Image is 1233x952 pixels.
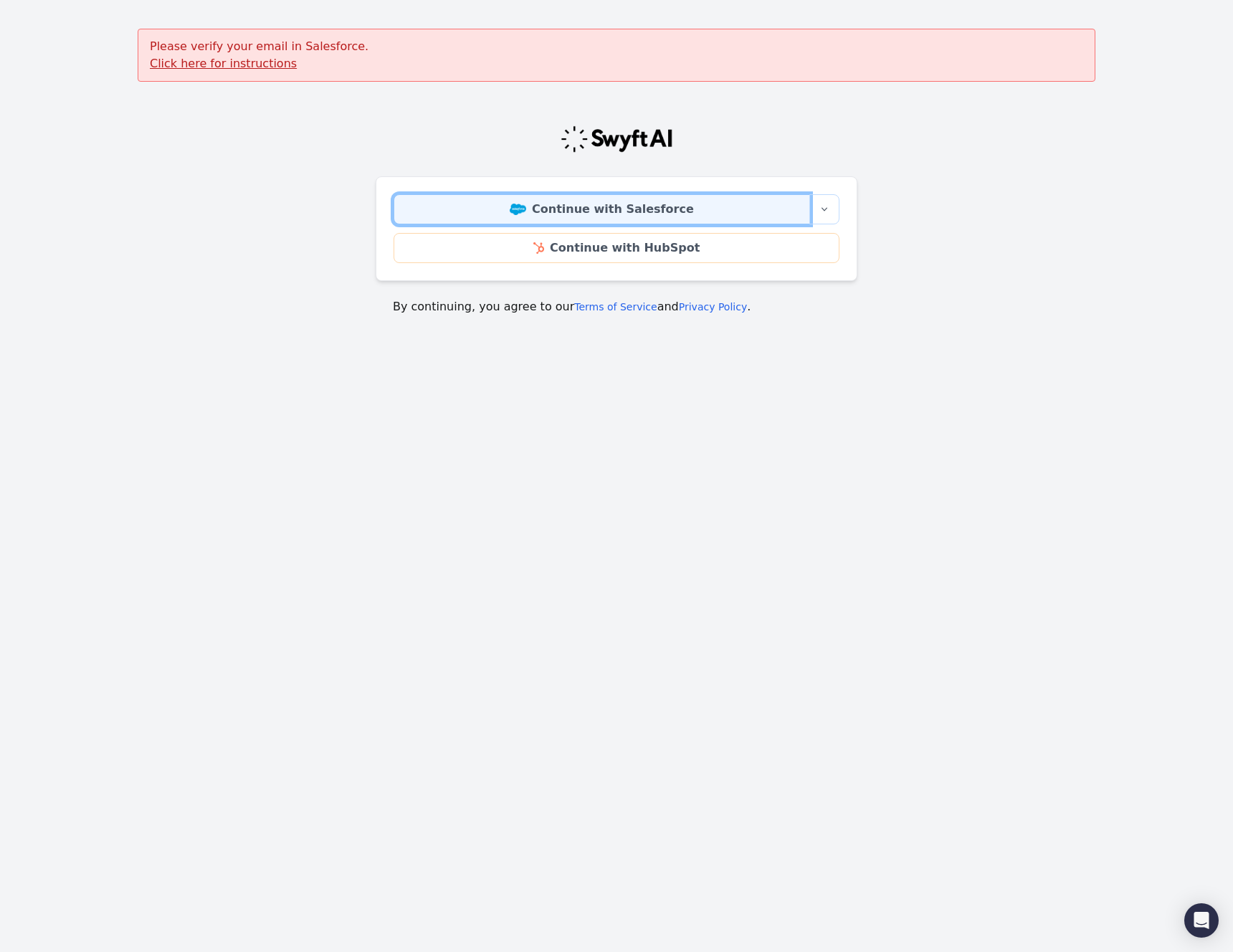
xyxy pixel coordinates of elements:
[394,233,839,263] a: Continue with HubSpot
[679,301,747,313] a: Privacy Policy
[1184,903,1219,938] div: Open Intercom Messenger
[150,57,297,70] a: Click here for instructions
[138,29,1095,82] div: Please verify your email in Salesforce.
[510,204,526,215] img: Salesforce
[574,301,657,313] a: Terms of Service
[394,194,810,224] a: Continue with Salesforce
[560,125,673,153] img: Swyft Logo
[393,298,840,315] p: By continuing, you agree to our and .
[533,242,544,254] img: HubSpot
